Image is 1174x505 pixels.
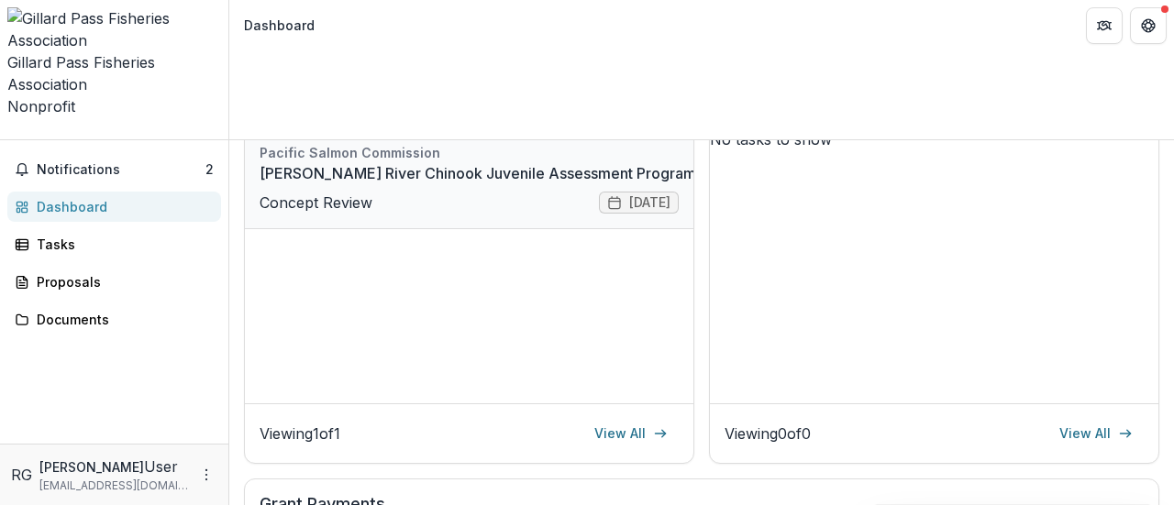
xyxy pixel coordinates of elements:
a: View All [583,419,679,448]
a: View All [1048,419,1144,448]
button: Get Help [1130,7,1167,44]
div: Proposals [37,272,206,291]
button: More [195,464,217,486]
p: User [144,456,178,478]
div: Gillard Pass Fisheries Association [7,51,221,95]
img: Gillard Pass Fisheries Association [7,7,221,51]
span: 2 [205,161,214,177]
p: [EMAIL_ADDRESS][DOMAIN_NAME] [39,478,188,494]
a: Proposals [7,267,221,297]
button: Partners [1086,7,1123,44]
div: Documents [37,310,206,329]
a: Dashboard [7,192,221,222]
button: Notifications2 [7,155,221,184]
div: Tasks [37,235,206,254]
span: Notifications [37,162,205,178]
a: [PERSON_NAME] River Chinook Juvenile Assessment Program [260,162,696,184]
a: Documents [7,304,221,335]
p: Viewing 1 of 1 [260,423,340,445]
p: Viewing 0 of 0 [725,423,811,445]
a: Tasks [7,229,221,259]
div: Dashboard [37,197,206,216]
span: Nonprofit [7,97,75,115]
div: Dashboard [244,16,315,35]
nav: breadcrumb [237,12,322,38]
p: [PERSON_NAME] [39,457,144,477]
div: Rupert Gale [11,464,32,486]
